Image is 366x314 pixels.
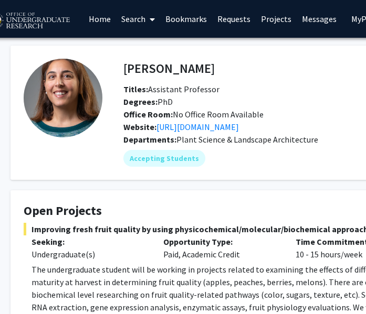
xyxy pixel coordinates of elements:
b: Titles: [123,84,148,94]
a: Opens in a new tab [156,122,239,132]
a: Search [116,1,160,37]
mat-chip: Accepting Students [123,150,205,167]
div: Undergraduate(s) [32,248,148,261]
p: Seeking: [32,235,148,248]
a: Home [83,1,116,37]
span: Plant Science & Landscape Architecture [176,134,318,145]
a: Projects [256,1,297,37]
b: Degrees: [123,96,158,107]
span: No Office Room Available [123,109,264,120]
a: Messages [297,1,342,37]
b: Website: [123,122,156,132]
span: Assistant Professor [123,84,219,94]
span: PhD [123,96,173,107]
img: Profile Picture [24,59,102,137]
a: Bookmarks [160,1,212,37]
b: Office Room: [123,109,173,120]
div: Paid, Academic Credit [155,235,287,261]
p: Opportunity Type: [163,235,279,248]
h4: [PERSON_NAME] [123,59,215,78]
b: Departments: [123,134,176,145]
a: Requests [212,1,256,37]
iframe: Chat [8,267,45,306]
